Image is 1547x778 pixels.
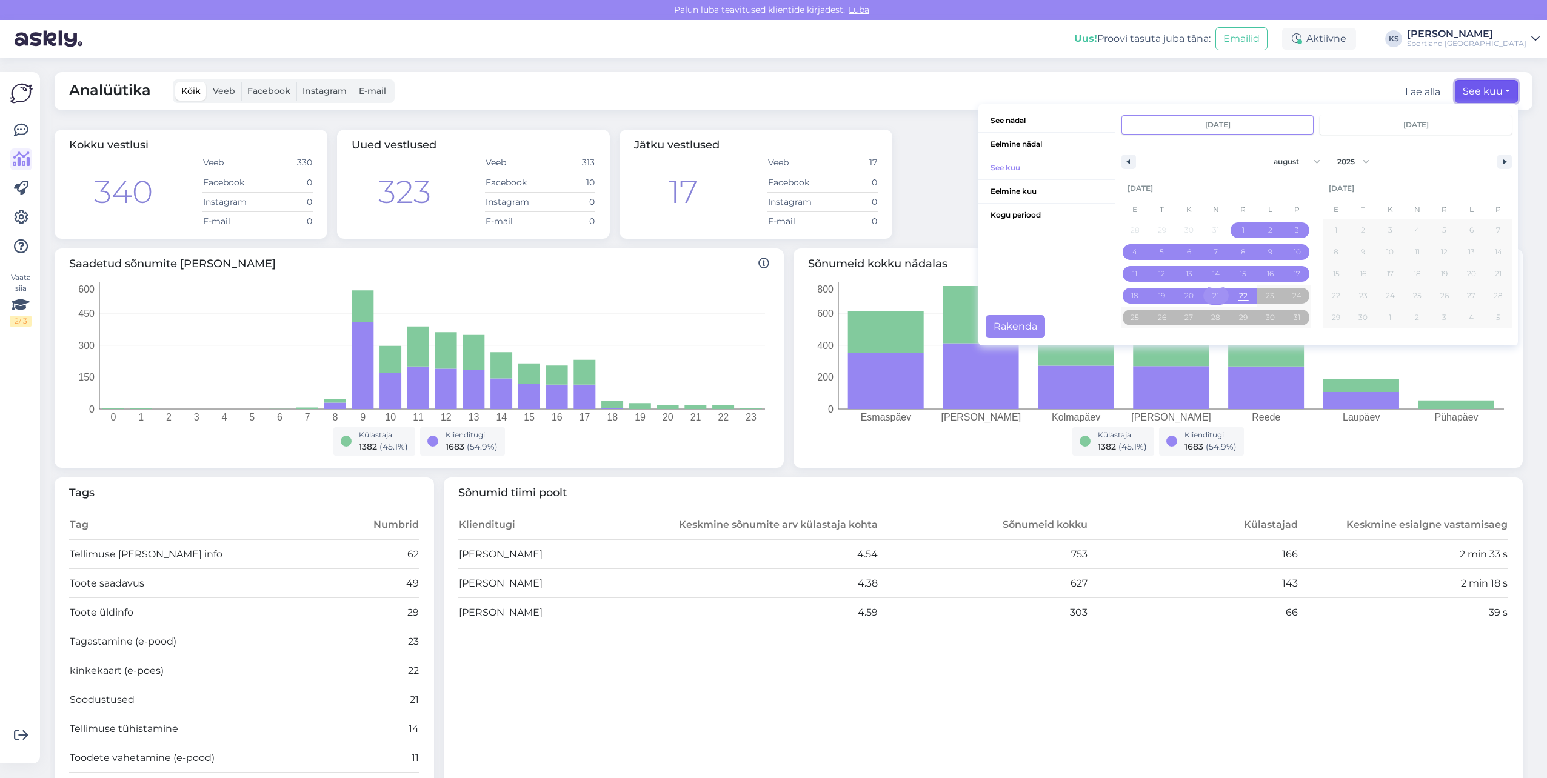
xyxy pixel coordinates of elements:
span: E-mail [359,85,386,96]
tspan: Reede [1252,412,1280,422]
span: Eelmine kuu [978,180,1115,203]
span: 9 [1268,241,1272,263]
span: 17 [1294,263,1300,285]
button: See nädal [978,109,1115,133]
span: 4 [1132,241,1137,263]
tspan: 8 [332,412,338,422]
td: [PERSON_NAME] [458,569,669,598]
span: 14 [1495,241,1502,263]
th: Sõnumeid kokku [878,511,1089,540]
div: 2 / 3 [10,316,32,327]
tspan: 17 [580,412,590,422]
div: [DATE] [1323,177,1512,200]
div: [PERSON_NAME] [1407,29,1526,39]
td: [PERSON_NAME] [458,540,669,569]
span: 28 [1211,307,1220,328]
td: Tagastamine (e-pood) [69,627,332,656]
span: 3 [1295,219,1299,241]
span: 20 [1184,285,1194,307]
td: 29 [332,598,419,627]
button: 10 [1283,241,1311,263]
th: Külastajad [1088,511,1298,540]
td: Veeb [485,153,540,173]
span: L [1458,200,1485,219]
button: 13 [1175,263,1203,285]
tspan: 600 [817,308,834,319]
tspan: 0 [828,404,834,414]
span: 7 [1496,219,1500,241]
button: Rakenda [986,315,1045,338]
button: 16 [1257,263,1284,285]
button: 26 [1431,285,1458,307]
button: 25 [1121,307,1149,328]
span: 25 [1413,285,1422,307]
td: 330 [258,153,313,173]
tspan: 3 [194,412,199,422]
tspan: Esmaspäev [861,412,912,422]
tspan: 0 [110,412,116,422]
td: 66 [1088,598,1298,627]
tspan: 800 [817,284,834,294]
div: Aktiivne [1282,28,1356,50]
span: 8 [1241,241,1246,263]
tspan: 4 [221,412,227,422]
span: 30 [1358,307,1368,328]
button: 10 [1377,241,1404,263]
span: 1683 [446,441,464,452]
span: T [1149,200,1176,219]
span: 10 [1294,241,1301,263]
td: 21 [332,685,419,714]
tspan: [PERSON_NAME] [941,412,1021,423]
button: 22 [1229,285,1257,307]
span: L [1257,200,1284,219]
button: Kogu periood [978,204,1115,227]
td: 62 [332,540,419,569]
div: Lae alla [1405,85,1440,99]
button: 17 [1283,263,1311,285]
th: Keskmine sõnumite arv külastaja kohta [668,511,878,540]
span: Saadetud sõnumite [PERSON_NAME] [69,256,769,272]
span: 29 [1239,307,1248,328]
button: 13 [1458,241,1485,263]
span: 19 [1158,285,1165,307]
td: 49 [332,569,419,598]
tspan: 23 [746,412,757,422]
tspan: 1 [138,412,144,422]
td: 17 [823,153,878,173]
th: Klienditugi [458,511,669,540]
tspan: 9 [360,412,366,422]
button: 6 [1458,219,1485,241]
span: See kuu [978,156,1115,179]
div: Külastaja [1098,430,1147,441]
span: 7 [1214,241,1218,263]
td: E-mail [485,211,540,231]
tspan: 600 [78,284,95,294]
button: 2 [1257,219,1284,241]
td: Instagram [485,192,540,211]
span: 1 [1242,219,1245,241]
button: 18 [1121,285,1149,307]
span: N [1404,200,1431,219]
button: 4 [1121,241,1149,263]
th: Keskmine esialgne vastamisaeg [1298,511,1509,540]
td: 166 [1088,540,1298,569]
button: 9 [1350,241,1377,263]
button: 23 [1257,285,1284,307]
button: 30 [1257,307,1284,328]
button: 1 [1323,219,1350,241]
span: Luba [845,4,873,15]
button: 5 [1149,241,1176,263]
button: 3 [1283,219,1311,241]
span: 8 [1334,241,1338,263]
button: 17 [1377,263,1404,285]
th: Numbrid [332,511,419,540]
span: 12 [1158,263,1165,285]
span: E [1121,200,1149,219]
tspan: [PERSON_NAME] [1131,412,1211,423]
button: 29 [1229,307,1257,328]
tspan: 150 [78,372,95,382]
button: 1 [1229,219,1257,241]
button: 31 [1283,307,1311,328]
span: Facebook [247,85,290,96]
